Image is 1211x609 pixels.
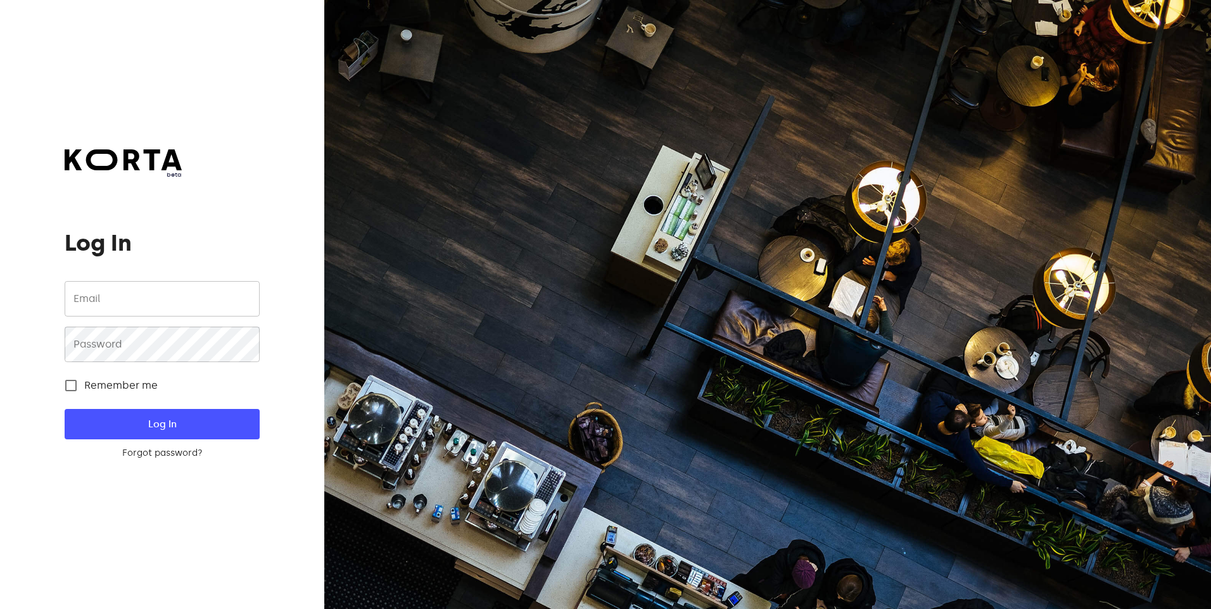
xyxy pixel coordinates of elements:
span: Remember me [84,378,158,393]
span: Log In [85,416,239,432]
span: beta [65,170,182,179]
h1: Log In [65,230,259,256]
button: Log In [65,409,259,439]
img: Korta [65,149,182,170]
a: Forgot password? [65,447,259,460]
a: beta [65,149,182,179]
